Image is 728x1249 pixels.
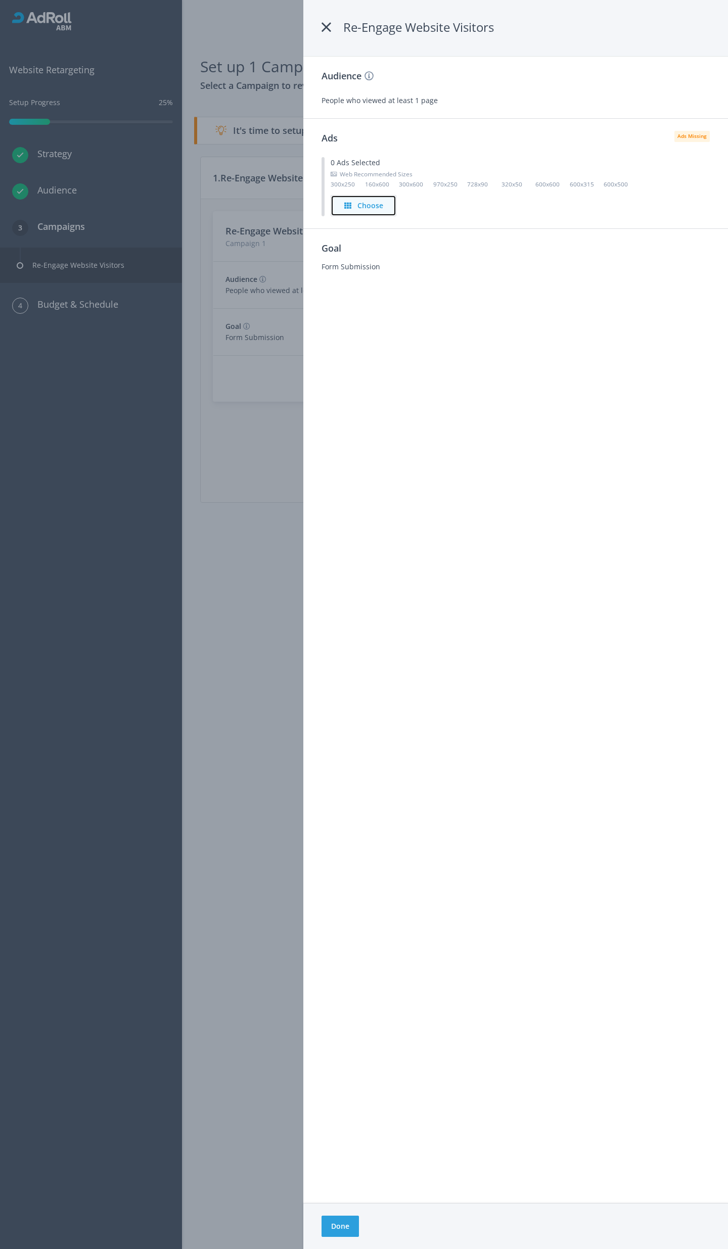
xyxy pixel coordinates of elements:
[322,1216,359,1237] button: Done
[322,261,710,272] p: Form Submission
[303,57,728,118] div: People who viewed at least 1 page
[433,179,468,189] small: 970x250
[331,157,710,216] div: 0 Ads Selected
[340,170,413,178] span: Web Recommended Sizes
[365,179,399,189] small: 160x600
[467,179,502,189] small: 728x90
[343,19,494,35] span: Re-Engage Website Visitors
[322,241,341,255] h3: Goal
[322,69,710,83] h3: Audience
[604,179,638,189] small: 600x500
[357,200,383,211] h4: Choose
[322,131,338,145] h3: Ads
[331,179,365,189] small: 300x250
[677,132,707,139] span: Ads Missing
[570,179,604,189] small: 600x315
[399,179,433,189] small: 300x600
[535,179,570,189] small: 600x600
[331,195,396,216] button: Choose
[502,179,536,189] small: 320x50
